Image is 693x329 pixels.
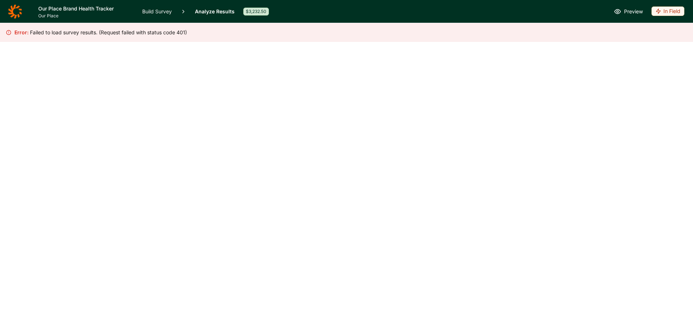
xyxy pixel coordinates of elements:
div: In Field [651,7,684,16]
div: $3,232.50 [243,8,269,16]
p: Failed to load survey results. (Request failed with status code 401) [14,29,187,36]
span: Error: [14,29,29,35]
span: Our Place [38,13,134,19]
a: Preview [614,7,643,16]
h1: Our Place Brand Health Tracker [38,4,134,13]
span: Preview [624,7,643,16]
button: In Field [651,7,684,17]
